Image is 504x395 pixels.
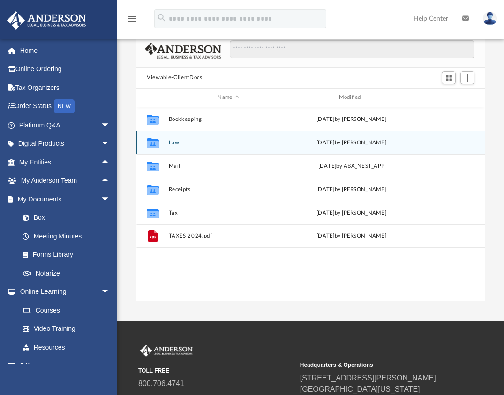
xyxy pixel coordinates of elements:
[483,12,497,25] img: User Pic
[7,190,120,209] a: My Documentsarrow_drop_down
[101,190,120,209] span: arrow_drop_down
[169,186,288,192] button: Receipts
[7,171,120,190] a: My Anderson Teamarrow_drop_up
[169,116,288,122] button: Bookkeeping
[7,41,124,60] a: Home
[13,320,115,338] a: Video Training
[7,357,124,375] a: Billingarrow_drop_down
[292,162,411,170] div: [DATE] by ABA_NEST_APP
[169,233,288,239] button: TAXES 2024.pdf
[442,71,456,84] button: Switch to Grid View
[300,385,420,393] a: [GEOGRAPHIC_DATA][US_STATE]
[13,209,115,227] a: Box
[101,357,120,376] span: arrow_drop_down
[7,60,124,79] a: Online Ordering
[292,138,411,147] div: [DATE] by [PERSON_NAME]
[292,115,411,123] div: [DATE] by [PERSON_NAME]
[300,374,436,382] a: [STREET_ADDRESS][PERSON_NAME]
[230,40,474,58] input: Search files and folders
[138,366,293,375] small: TOLL FREE
[7,283,120,301] a: Online Learningarrow_drop_down
[136,107,485,301] div: grid
[460,71,474,84] button: Add
[141,93,164,102] div: id
[169,139,288,145] button: Law
[7,153,124,171] a: My Entitiesarrow_drop_up
[101,134,120,154] span: arrow_drop_down
[138,345,195,357] img: Anderson Advisors Platinum Portal
[292,232,411,240] div: [DATE] by [PERSON_NAME]
[292,93,411,102] div: Modified
[101,153,120,172] span: arrow_drop_up
[7,134,124,153] a: Digital Productsarrow_drop_down
[101,171,120,191] span: arrow_drop_up
[13,338,120,357] a: Resources
[4,11,89,30] img: Anderson Advisors Platinum Portal
[147,74,202,82] button: Viewable-ClientDocs
[169,209,288,216] button: Tax
[7,97,124,116] a: Order StatusNEW
[13,264,120,283] a: Notarize
[13,246,115,264] a: Forms Library
[157,13,167,23] i: search
[101,116,120,135] span: arrow_drop_down
[13,301,120,320] a: Courses
[13,227,120,246] a: Meeting Minutes
[415,93,481,102] div: id
[7,116,124,134] a: Platinum Q&Aarrow_drop_down
[300,361,455,369] small: Headquarters & Operations
[138,380,184,388] a: 800.706.4741
[168,93,288,102] div: Name
[169,163,288,169] button: Mail
[127,18,138,24] a: menu
[127,13,138,24] i: menu
[292,209,411,217] div: [DATE] by [PERSON_NAME]
[7,78,124,97] a: Tax Organizers
[292,185,411,194] div: [DATE] by [PERSON_NAME]
[101,283,120,302] span: arrow_drop_down
[54,99,75,113] div: NEW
